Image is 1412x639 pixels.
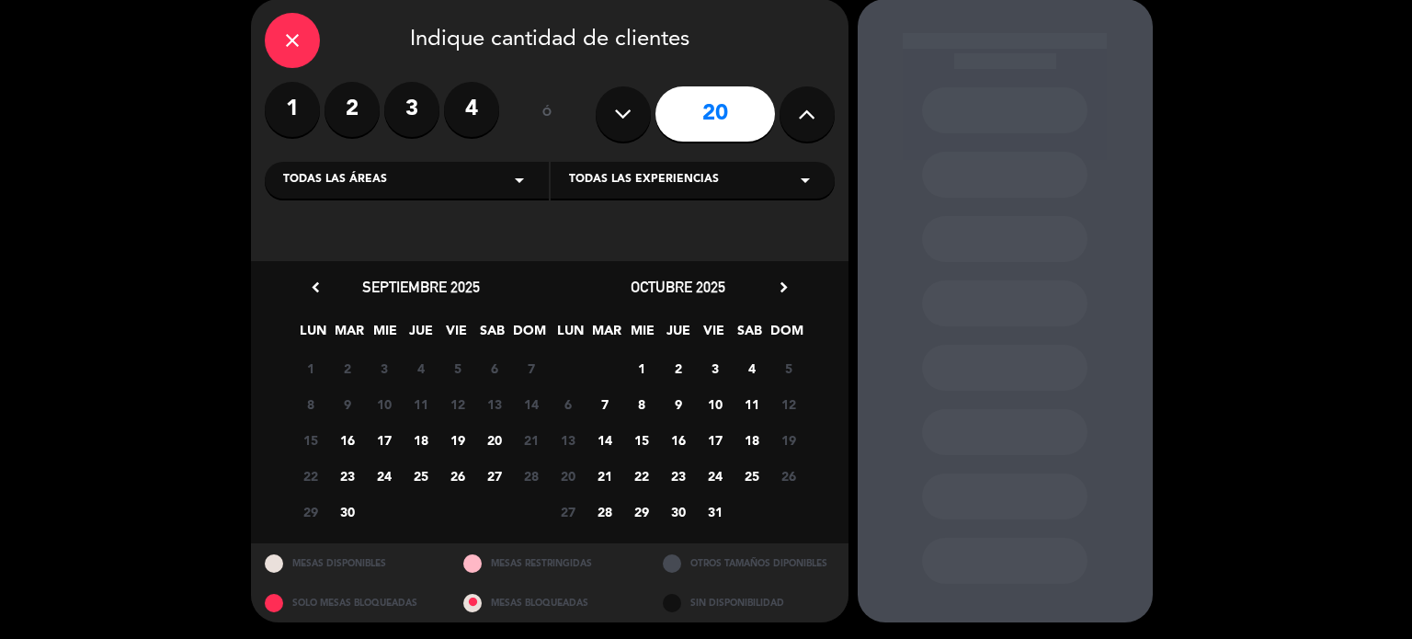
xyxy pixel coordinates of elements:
span: 22 [295,461,325,491]
span: 8 [295,389,325,419]
span: 20 [479,425,509,455]
span: 14 [516,389,546,419]
span: 15 [626,425,656,455]
div: MESAS DISPONIBLES [251,543,450,583]
span: MAR [591,320,621,350]
span: 26 [773,461,803,491]
span: LUN [298,320,328,350]
span: VIE [699,320,729,350]
span: 15 [295,425,325,455]
div: MESAS RESTRINGIDAS [450,543,649,583]
span: 12 [442,389,473,419]
span: 25 [405,461,436,491]
i: chevron_left [306,278,325,297]
span: 5 [442,353,473,383]
span: 16 [332,425,362,455]
span: SAB [477,320,507,350]
span: DOM [770,320,801,350]
span: 13 [479,389,509,419]
span: Todas las experiencias [569,171,719,189]
span: LUN [555,320,586,350]
span: 19 [442,425,473,455]
span: 2 [332,353,362,383]
label: 2 [325,82,380,137]
i: close [281,29,303,51]
span: 17 [369,425,399,455]
span: 4 [405,353,436,383]
span: 27 [479,461,509,491]
span: 21 [516,425,546,455]
span: 2 [663,353,693,383]
span: 23 [663,461,693,491]
span: 29 [626,496,656,527]
span: JUE [663,320,693,350]
span: 7 [516,353,546,383]
span: MIE [627,320,657,350]
label: 3 [384,82,439,137]
span: 18 [405,425,436,455]
span: MIE [370,320,400,350]
span: septiembre 2025 [362,278,480,296]
span: 1 [295,353,325,383]
span: 28 [516,461,546,491]
i: chevron_right [774,278,793,297]
span: 6 [552,389,583,419]
span: 28 [589,496,620,527]
span: MAR [334,320,364,350]
span: 5 [773,353,803,383]
span: octubre 2025 [631,278,725,296]
span: 11 [405,389,436,419]
span: 26 [442,461,473,491]
span: 16 [663,425,693,455]
label: 4 [444,82,499,137]
div: Indique cantidad de clientes [265,13,835,68]
span: 10 [700,389,730,419]
span: 19 [773,425,803,455]
span: 27 [552,496,583,527]
span: 24 [369,461,399,491]
span: 30 [663,496,693,527]
span: 31 [700,496,730,527]
span: 22 [626,461,656,491]
span: 17 [700,425,730,455]
div: SOLO MESAS BLOQUEADAS [251,583,450,622]
span: 6 [479,353,509,383]
i: arrow_drop_down [508,169,530,191]
span: 23 [332,461,362,491]
div: OTROS TAMAÑOS DIPONIBLES [649,543,848,583]
span: 24 [700,461,730,491]
span: SAB [734,320,765,350]
span: DOM [513,320,543,350]
span: 14 [589,425,620,455]
div: MESAS BLOQUEADAS [450,583,649,622]
label: 1 [265,82,320,137]
span: Todas las áreas [283,171,387,189]
span: 7 [589,389,620,419]
span: 3 [369,353,399,383]
span: JUE [405,320,436,350]
span: 13 [552,425,583,455]
i: arrow_drop_down [794,169,816,191]
span: 1 [626,353,656,383]
span: 10 [369,389,399,419]
span: 9 [663,389,693,419]
span: 29 [295,496,325,527]
div: ó [518,82,577,146]
span: 9 [332,389,362,419]
span: 20 [552,461,583,491]
span: 3 [700,353,730,383]
span: 21 [589,461,620,491]
div: SIN DISPONIBILIDAD [649,583,848,622]
span: 30 [332,496,362,527]
span: 8 [626,389,656,419]
span: VIE [441,320,472,350]
span: 11 [736,389,767,419]
span: 4 [736,353,767,383]
span: 18 [736,425,767,455]
span: 25 [736,461,767,491]
span: 12 [773,389,803,419]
